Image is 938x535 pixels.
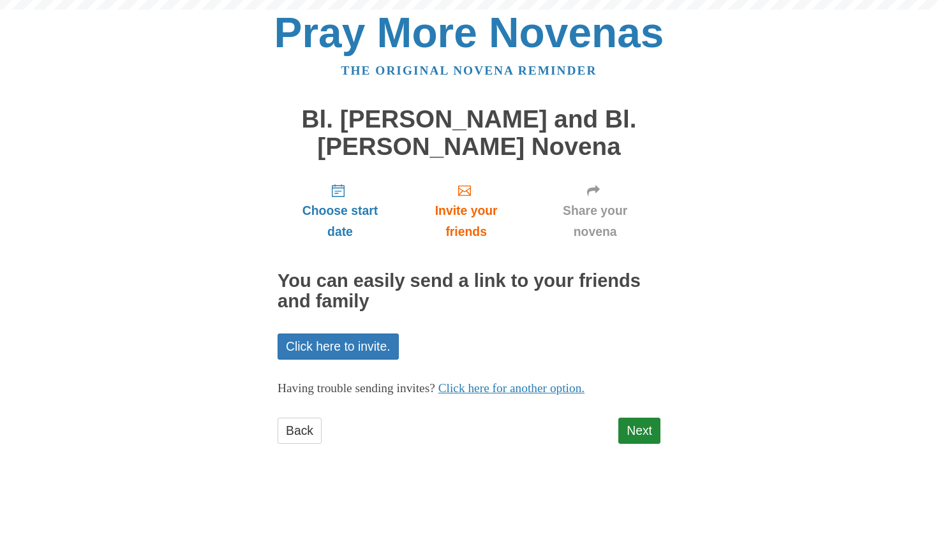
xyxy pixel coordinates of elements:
a: Pray More Novenas [274,9,664,56]
a: Next [618,418,660,444]
span: Choose start date [290,200,390,242]
a: Share your novena [530,173,660,249]
span: Having trouble sending invites? [278,381,435,395]
a: Back [278,418,322,444]
span: Invite your friends [415,200,517,242]
a: Invite your friends [403,173,530,249]
h2: You can easily send a link to your friends and family [278,271,660,312]
a: Click here to invite. [278,333,399,360]
h1: Bl. [PERSON_NAME] and Bl. [PERSON_NAME] Novena [278,106,660,160]
a: Choose start date [278,173,403,249]
span: Share your novena [542,200,648,242]
a: Click here for another option. [438,381,585,395]
a: The original novena reminder [341,64,597,77]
